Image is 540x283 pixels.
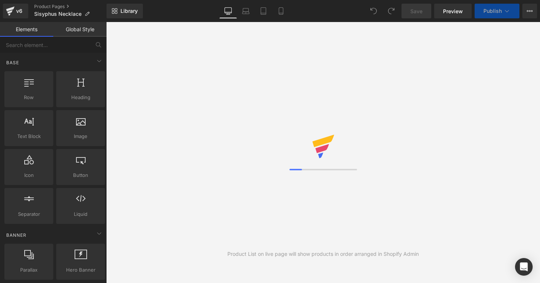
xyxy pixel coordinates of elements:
span: Separator [7,210,51,218]
div: Product List on live page will show products in order arranged in Shopify Admin [227,250,419,258]
span: Publish [483,8,502,14]
button: Publish [475,4,519,18]
span: Hero Banner [58,266,103,274]
a: New Library [107,4,143,18]
div: Open Intercom Messenger [515,258,533,276]
div: v6 [15,6,24,16]
span: Library [120,8,138,14]
span: Heading [58,94,103,101]
a: Mobile [272,4,290,18]
a: Preview [434,4,472,18]
span: Image [58,133,103,140]
button: Undo [366,4,381,18]
span: Preview [443,7,463,15]
a: Global Style [53,22,107,37]
span: Liquid [58,210,103,218]
a: Laptop [237,4,255,18]
span: Button [58,171,103,179]
span: Icon [7,171,51,179]
span: Sisyphus Necklace [34,11,82,17]
button: Redo [384,4,399,18]
span: Row [7,94,51,101]
a: v6 [3,4,28,18]
span: Text Block [7,133,51,140]
span: Parallax [7,266,51,274]
a: Tablet [255,4,272,18]
span: Base [6,59,20,66]
span: Banner [6,232,27,239]
span: Save [410,7,422,15]
a: Product Pages [34,4,107,10]
a: Desktop [219,4,237,18]
button: More [522,4,537,18]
